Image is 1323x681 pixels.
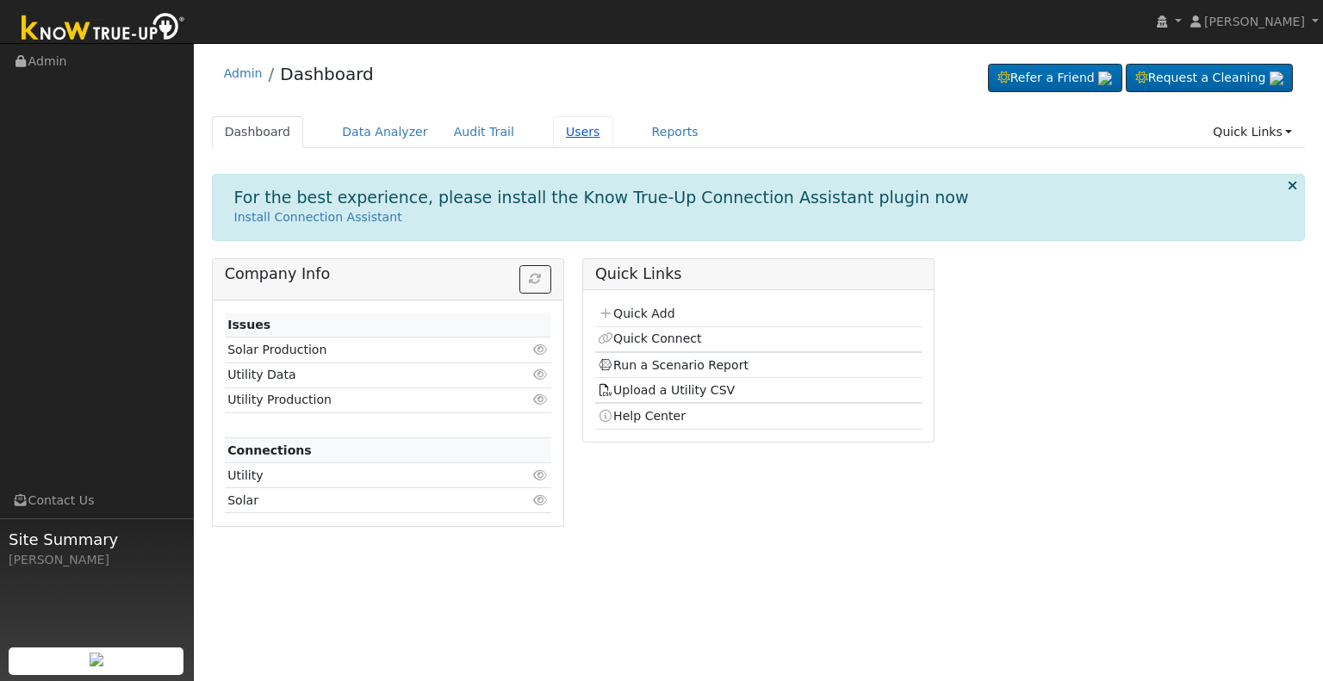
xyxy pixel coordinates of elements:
img: retrieve [1098,71,1112,85]
td: Solar Production [225,337,499,362]
span: [PERSON_NAME] [1204,15,1305,28]
a: Request a Cleaning [1126,64,1293,93]
a: Dashboard [212,116,304,148]
a: Quick Connect [598,331,701,345]
a: Refer a Friend [988,64,1122,93]
i: Click to view [533,344,549,356]
a: Quick Add [598,306,674,320]
strong: Issues [227,318,270,331]
a: Quick Links [1200,116,1305,148]
i: Click to view [533,469,549,481]
img: retrieve [90,653,103,666]
i: Click to view [533,368,549,381]
img: Know True-Up [13,9,194,48]
td: Solar [225,488,499,513]
a: Audit Trail [441,116,527,148]
a: Admin [224,66,263,80]
a: Data Analyzer [329,116,441,148]
a: Users [553,116,613,148]
span: Site Summary [9,528,184,551]
i: Click to view [533,494,549,506]
img: retrieve [1270,71,1283,85]
i: Click to view [533,393,549,406]
h1: For the best experience, please install the Know True-Up Connection Assistant plugin now [234,188,969,207]
td: Utility Production [225,387,499,412]
td: Utility Data [225,362,499,387]
a: Dashboard [280,64,374,84]
td: Utility [225,463,499,488]
a: Help Center [598,409,686,423]
a: Run a Scenario Report [598,358,748,372]
h5: Quick Links [595,265,922,283]
strong: Connections [227,443,312,457]
div: [PERSON_NAME] [9,551,184,569]
h5: Company Info [225,265,551,283]
a: Install Connection Assistant [234,210,402,224]
a: Reports [639,116,711,148]
a: Upload a Utility CSV [598,383,735,397]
